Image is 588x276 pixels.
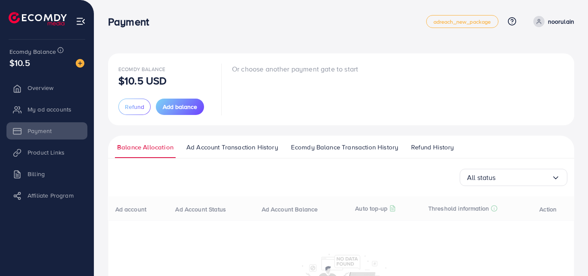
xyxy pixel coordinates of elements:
span: All status [467,171,496,184]
span: Ecomdy Balance [9,47,56,56]
img: menu [76,16,86,26]
p: noorulain [548,16,574,27]
img: logo [9,12,67,25]
div: Search for option [460,169,567,186]
img: image [76,59,84,68]
span: Ecomdy Balance Transaction History [291,143,398,152]
span: Refund [125,102,144,111]
p: $10.5 USD [118,75,167,86]
span: adreach_new_package [433,19,491,25]
button: Add balance [156,99,204,115]
span: Ecomdy Balance [118,65,165,73]
span: $10.5 [9,56,30,69]
input: Search for option [496,171,551,184]
span: Refund History [411,143,454,152]
span: Add balance [163,102,197,111]
span: Balance Allocation [117,143,173,152]
a: noorulain [530,16,574,27]
a: adreach_new_package [426,15,498,28]
p: Or choose another payment gate to start [232,64,358,74]
h3: Payment [108,16,156,28]
span: Ad Account Transaction History [186,143,278,152]
button: Refund [118,99,151,115]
